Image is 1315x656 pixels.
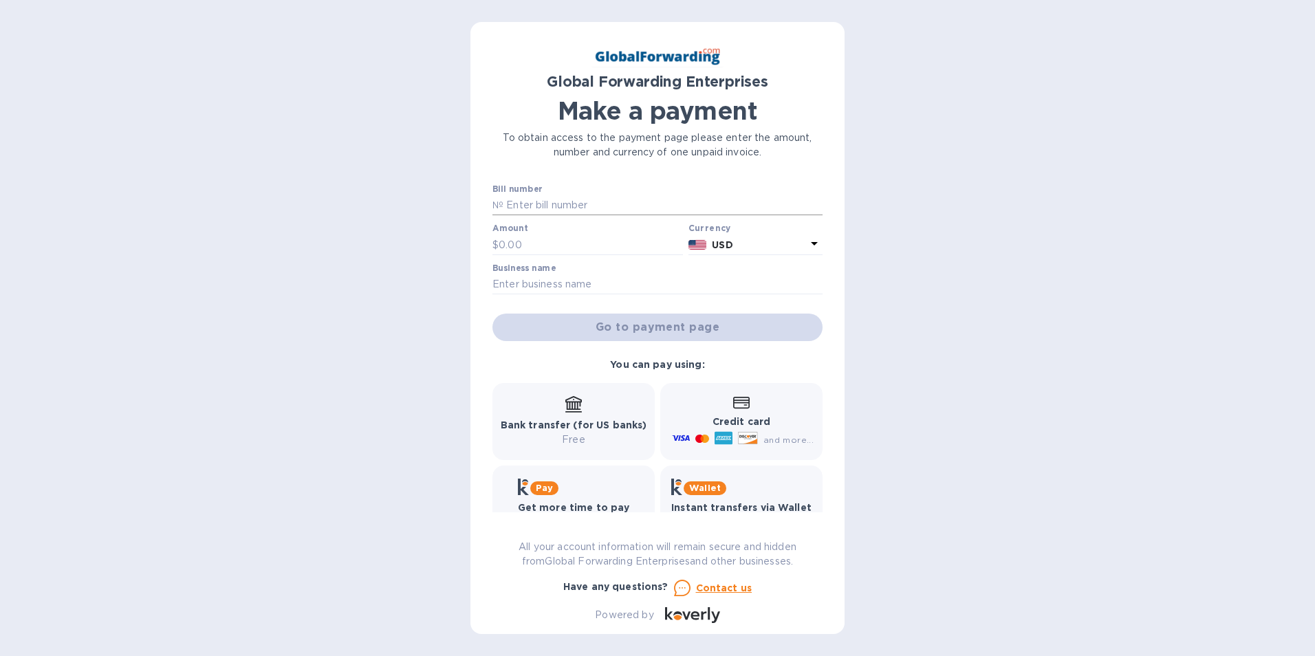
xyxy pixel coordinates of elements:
[492,540,823,569] p: All your account information will remain secure and hidden from Global Forwarding Enterprises and...
[501,419,647,430] b: Bank transfer (for US banks)
[689,483,721,493] b: Wallet
[595,608,653,622] p: Powered by
[492,238,499,252] p: $
[492,225,528,233] label: Amount
[696,582,752,593] u: Contact us
[688,240,707,250] img: USD
[763,435,814,445] span: and more...
[492,264,556,272] label: Business name
[712,239,732,250] b: USD
[499,234,683,255] input: 0.00
[503,195,823,216] input: Enter bill number
[688,223,731,233] b: Currency
[671,502,812,513] b: Instant transfers via Wallet
[563,581,669,592] b: Have any questions?
[547,73,768,90] b: Global Forwarding Enterprises
[536,483,553,493] b: Pay
[492,198,503,212] p: №
[492,96,823,125] h1: Make a payment
[610,359,704,370] b: You can pay using:
[713,416,770,427] b: Credit card
[492,274,823,295] input: Enter business name
[518,502,630,513] b: Get more time to pay
[492,131,823,160] p: To obtain access to the payment page please enter the amount, number and currency of one unpaid i...
[492,185,542,193] label: Bill number
[501,433,647,447] p: Free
